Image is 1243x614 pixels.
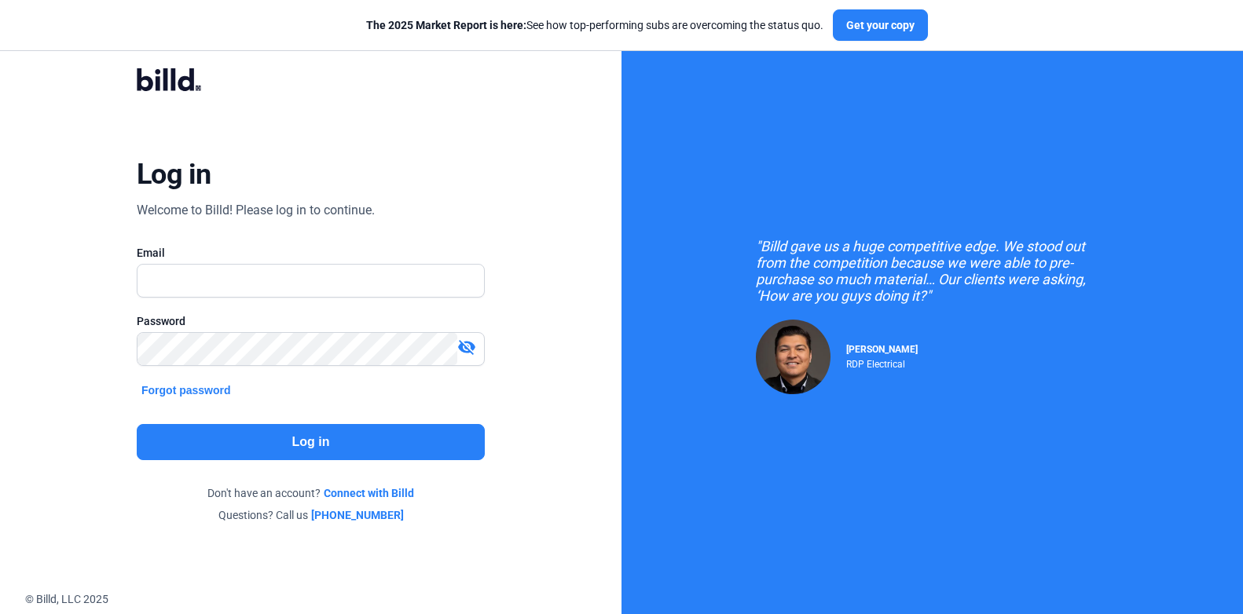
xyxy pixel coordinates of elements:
[311,507,404,523] a: [PHONE_NUMBER]
[137,424,485,460] button: Log in
[137,507,485,523] div: Questions? Call us
[846,344,918,355] span: [PERSON_NAME]
[137,382,236,399] button: Forgot password
[137,485,485,501] div: Don't have an account?
[457,338,476,356] mat-icon: visibility_off
[756,238,1109,304] div: "Billd gave us a huge competitive edge. We stood out from the competition because we were able to...
[366,19,526,31] span: The 2025 Market Report is here:
[137,201,375,220] div: Welcome to Billd! Please log in to continue.
[137,313,485,329] div: Password
[137,245,485,261] div: Email
[366,17,823,33] div: See how top-performing subs are overcoming the status quo.
[756,320,830,394] img: Raul Pacheco
[137,157,211,192] div: Log in
[324,485,414,501] a: Connect with Billd
[846,355,918,370] div: RDP Electrical
[833,9,928,41] button: Get your copy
